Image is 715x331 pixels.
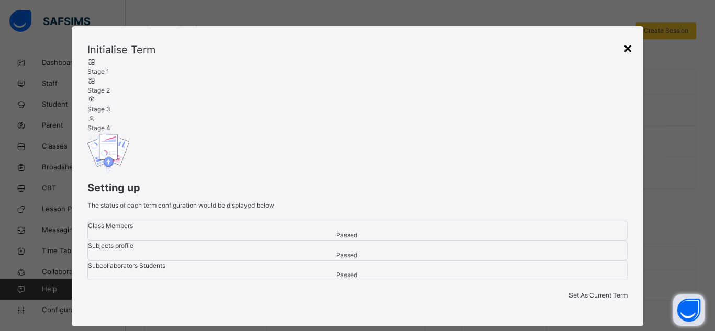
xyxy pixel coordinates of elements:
[336,251,357,259] span: Passed
[673,294,705,326] button: Open asap
[336,231,357,239] span: Passed
[87,105,110,113] span: Stage 3
[87,86,110,94] span: Stage 2
[88,222,133,230] span: Class Members
[87,133,129,175] img: document upload image
[87,67,109,75] span: Stage 1
[569,291,628,299] span: Set As Current Term
[87,43,155,56] span: Initialise Term
[88,242,133,249] span: Subjects profile
[87,201,274,209] span: The status of each term configuration would be displayed below
[87,180,628,196] span: Setting up
[88,261,165,269] span: Subcollaborators Students
[623,37,633,59] div: ×
[87,124,110,132] span: Stage 4
[336,271,357,279] span: Passed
